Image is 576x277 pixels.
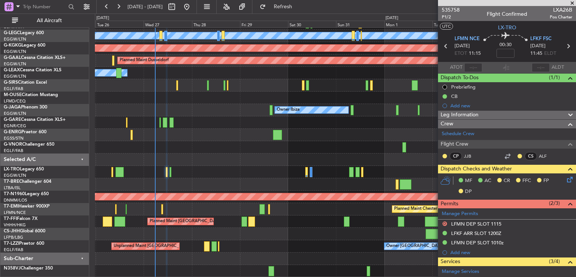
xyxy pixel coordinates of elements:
a: EGGW/LTN [4,111,26,116]
div: CB [451,93,457,99]
span: Dispatch Checks and Weather [441,165,512,173]
a: CS-JHHGlobal 6000 [4,229,45,233]
a: T7-BREChallenger 604 [4,179,51,184]
a: EGSS/STN [4,135,24,141]
a: G-JAGAPhenom 300 [4,105,47,110]
span: P1/2 [442,14,460,20]
div: Sat 30 [288,21,336,27]
a: Schedule Crew [442,130,474,138]
span: CS-JHH [4,229,20,233]
a: ALF [539,153,556,160]
div: Prebriefing [451,84,475,90]
span: FP [543,177,549,185]
a: G-ENRGPraetor 600 [4,130,46,134]
div: Unplanned Maint [GEOGRAPHIC_DATA] ([GEOGRAPHIC_DATA]) [114,241,237,252]
span: LX-TRO [4,167,20,172]
span: AC [484,177,491,185]
span: MF [465,177,472,185]
div: Flight Confirmed [487,10,527,18]
div: Sun 31 [336,21,384,27]
a: N358VJChallenger 350 [4,266,53,271]
a: EGLF/FAB [4,247,23,253]
span: Services [441,257,460,266]
span: G-GAAL [4,56,21,60]
a: Manage Services [442,268,479,275]
a: T7-FFIFalcon 7X [4,217,37,221]
span: DP [465,188,472,196]
span: ELDT [544,50,556,57]
a: LFPB/LBG [4,235,23,240]
button: UTC [440,23,453,30]
a: Manage Permits [442,210,478,218]
div: Wed 27 [144,21,192,27]
span: G-SIRS [4,80,18,85]
div: Add new [450,102,572,109]
div: Planned Maint Dusseldorf [120,55,169,66]
span: Leg Information [441,111,478,119]
span: (2/3) [549,199,560,207]
a: G-GAALCessna Citation XLS+ [4,56,66,60]
div: CS [525,152,537,160]
span: (3/4) [549,257,560,265]
a: T7-LZZIPraetor 600 [4,241,44,246]
input: Trip Number [23,1,66,12]
span: LFMN NCE [454,35,480,43]
a: JJB [464,153,481,160]
a: VHHH/HKG [4,222,26,228]
div: Planned Maint [GEOGRAPHIC_DATA] ([GEOGRAPHIC_DATA] Intl) [150,216,275,227]
span: Permits [441,200,458,208]
span: T7-EMI [4,204,18,209]
div: Add new [450,249,572,256]
a: G-SIRSCitation Excel [4,80,47,85]
span: 11:15 [469,50,481,57]
span: G-ENRG [4,130,21,134]
a: EGLF/FAB [4,86,23,92]
div: Mon 1 [384,21,432,27]
a: T7-EMIHawker 900XP [4,204,49,209]
span: 535758 [442,6,460,14]
span: G-GARE [4,117,21,122]
span: T7-BRE [4,179,19,184]
a: G-GARECessna Citation XLS+ [4,117,66,122]
button: Refresh [256,1,301,13]
span: Crew [441,120,453,128]
div: [DATE] [96,15,109,21]
span: G-VNOR [4,142,22,147]
span: ATOT [450,64,462,71]
a: LX-TROLegacy 650 [4,167,44,172]
div: LFKF ARR SLOT 1200Z [451,230,501,236]
button: D [442,221,447,226]
div: LFMN DEP SLOT 1010z [451,239,504,246]
input: --:-- [464,63,482,72]
a: M-OUSECitation Mustang [4,93,58,97]
div: Fri 29 [240,21,288,27]
button: All Aircraft [8,15,81,27]
span: All Aircraft [19,18,79,23]
span: M-OUSE [4,93,22,97]
span: G-LEGC [4,31,20,35]
span: N358VJ [4,266,21,271]
div: Planned Maint Chester [394,203,437,215]
span: CR [504,177,510,185]
a: DNMM/LOS [4,197,27,203]
div: Tue 2 [432,21,480,27]
a: G-LEGCLegacy 600 [4,31,44,35]
div: CP [450,152,462,160]
span: FFC [522,177,531,185]
span: T7-FFI [4,217,17,221]
a: G-LEAXCessna Citation XLS [4,68,61,72]
a: EGGW/LTN [4,173,26,178]
a: G-KGKGLegacy 600 [4,43,45,48]
span: 00:30 [499,41,511,49]
span: [DATE] [454,42,470,50]
span: 11:45 [530,50,542,57]
span: (1/1) [549,74,560,81]
span: Dispatch To-Dos [441,74,478,82]
a: LFMN/NCE [4,210,26,215]
div: Thu 28 [192,21,240,27]
span: LFKF FSC [530,35,552,43]
span: G-JAGA [4,105,21,110]
div: Tue 26 [96,21,144,27]
div: LFMN DEP SLOT 1115 [451,221,501,227]
span: [DATE] [530,42,546,50]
